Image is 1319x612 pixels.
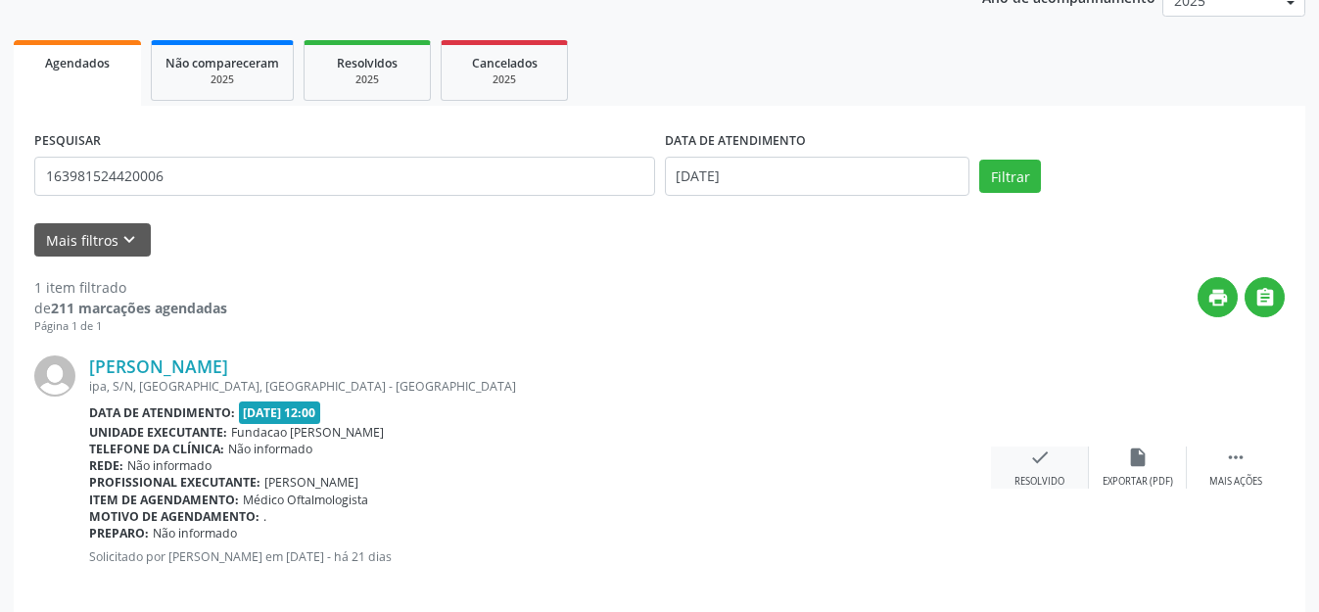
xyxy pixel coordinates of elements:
b: Profissional executante: [89,474,260,491]
button:  [1245,277,1285,317]
b: Motivo de agendamento: [89,508,259,525]
span: Agendados [45,55,110,71]
label: DATA DE ATENDIMENTO [665,126,806,157]
span: [DATE] 12:00 [239,401,321,424]
div: Página 1 de 1 [34,318,227,335]
b: Unidade executante: [89,424,227,441]
div: ipa, S/N, [GEOGRAPHIC_DATA], [GEOGRAPHIC_DATA] - [GEOGRAPHIC_DATA] [89,378,991,395]
button: print [1198,277,1238,317]
b: Data de atendimento: [89,404,235,421]
span: [PERSON_NAME] [264,474,358,491]
input: Selecione um intervalo [665,157,970,196]
i:  [1225,447,1247,468]
div: 2025 [455,72,553,87]
span: Resolvidos [337,55,398,71]
button: Mais filtroskeyboard_arrow_down [34,223,151,258]
span: Fundacao [PERSON_NAME] [231,424,384,441]
span: Não compareceram [165,55,279,71]
input: Nome, CNS [34,157,655,196]
div: Resolvido [1014,475,1064,489]
div: de [34,298,227,318]
span: Médico Oftalmologista [243,492,368,508]
div: Exportar (PDF) [1103,475,1173,489]
div: 1 item filtrado [34,277,227,298]
div: Mais ações [1209,475,1262,489]
i: keyboard_arrow_down [118,229,140,251]
strong: 211 marcações agendadas [51,299,227,317]
span: Não informado [153,525,237,541]
label: PESQUISAR [34,126,101,157]
i: print [1207,287,1229,308]
p: Solicitado por [PERSON_NAME] em [DATE] - há 21 dias [89,548,991,565]
b: Rede: [89,457,123,474]
span: . [263,508,266,525]
b: Preparo: [89,525,149,541]
a: [PERSON_NAME] [89,355,228,377]
b: Telefone da clínica: [89,441,224,457]
i: insert_drive_file [1127,447,1149,468]
b: Item de agendamento: [89,492,239,508]
span: Não informado [228,441,312,457]
i: check [1029,447,1051,468]
img: img [34,355,75,397]
div: 2025 [165,72,279,87]
span: Cancelados [472,55,538,71]
i:  [1254,287,1276,308]
div: 2025 [318,72,416,87]
span: Não informado [127,457,212,474]
button: Filtrar [979,160,1041,193]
